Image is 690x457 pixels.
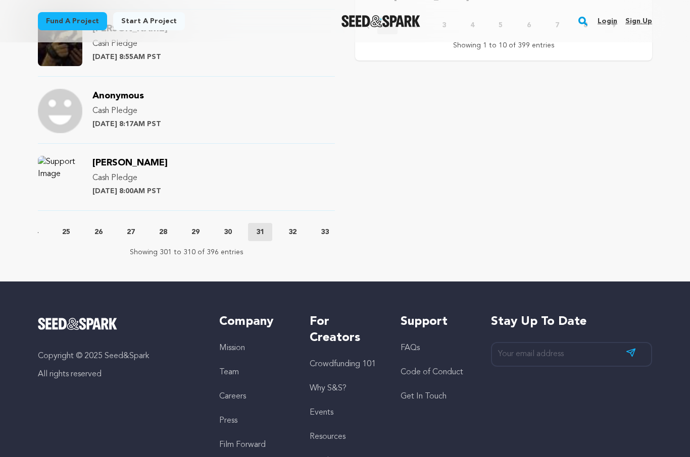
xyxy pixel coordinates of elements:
h5: Support [401,314,471,330]
p: Cash Pledge [92,105,161,117]
button: 27 [119,227,143,237]
a: Fund a project [38,12,107,30]
a: Events [310,409,333,417]
a: Seed&Spark Homepage [341,15,421,27]
img: Seed&Spark Logo [38,318,117,330]
button: 28 [151,227,175,237]
input: Your email address [491,342,652,367]
button: 30 [216,227,240,237]
p: 33 [321,227,329,237]
p: Cash Pledge [92,172,168,184]
a: Mission [219,344,245,352]
a: Anonymous [92,92,144,100]
img: Support Image [38,22,82,66]
p: 29 [191,227,200,237]
h5: Company [219,314,289,330]
h5: Stay up to date [491,314,652,330]
p: 28 [159,227,167,237]
a: Careers [219,392,246,401]
a: Code of Conduct [401,368,463,376]
a: Team [219,368,239,376]
p: 32 [288,227,297,237]
a: [PERSON_NAME] [92,159,168,167]
p: [DATE] 8:55AM PST [92,52,168,62]
h5: For Creators [310,314,380,346]
button: 31 [248,223,272,241]
p: Copyright © 2025 Seed&Spark [38,350,199,362]
a: Sign up [625,13,652,29]
p: 31 [256,227,264,237]
button: 32 [280,227,305,237]
a: Seed&Spark Homepage [38,318,199,330]
img: Support Image [38,89,82,133]
a: Get In Touch [401,392,447,401]
p: Showing 1 to 10 of 399 entries [453,40,555,50]
p: Showing 301 to 310 of 396 entries [130,247,243,257]
img: Support Image [38,156,82,200]
button: 26 [86,227,111,237]
span: Anonymous [92,91,144,100]
button: 33 [313,227,337,237]
a: Press [219,417,237,425]
img: Seed&Spark Logo Dark Mode [341,15,421,27]
p: 30 [224,227,232,237]
p: All rights reserved [38,368,199,380]
a: Why S&S? [310,384,347,392]
p: [DATE] 8:17AM PST [92,119,161,129]
p: [DATE] 8:00AM PST [92,186,168,196]
button: 25 [54,227,78,237]
a: Resources [310,433,346,441]
span: [PERSON_NAME] [92,158,168,167]
p: 25 [62,227,70,237]
a: Film Forward [219,441,266,449]
a: Crowdfunding 101 [310,360,376,368]
p: 27 [127,227,135,237]
a: Start a project [113,12,185,30]
p: 26 [94,227,103,237]
a: FAQs [401,344,420,352]
button: 29 [183,227,208,237]
a: Login [598,13,617,29]
p: Cash Pledge [92,38,168,50]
